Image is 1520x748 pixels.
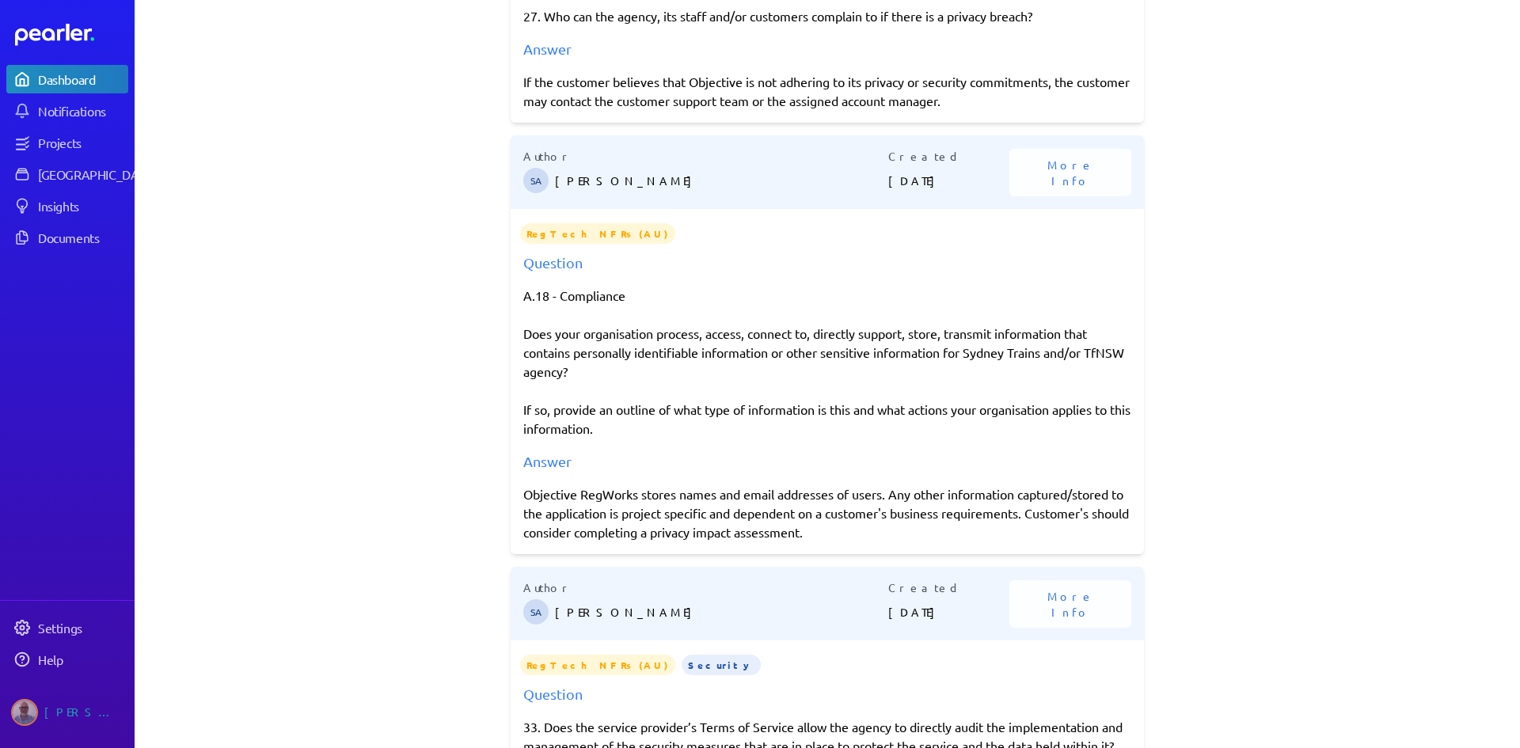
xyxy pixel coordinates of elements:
p: A.18 - Compliance Does your organisation process, access, connect to, directly support, store, tr... [523,286,1131,438]
span: Steve Ackermann [523,599,549,625]
a: Dashboard [6,65,128,93]
div: [GEOGRAPHIC_DATA] [38,166,156,182]
a: Help [6,645,128,674]
div: Projects [38,135,127,150]
div: Question [523,683,1131,704]
a: Jason Riches's photo[PERSON_NAME] [6,693,128,732]
p: [DATE] [888,596,1010,628]
p: 27. Who can the agency, its staff and/or customers complain to if there is a privacy breach? [523,6,1131,25]
div: Dashboard [38,71,127,87]
a: Settings [6,613,128,642]
div: Answer [523,450,1131,472]
div: Documents [38,230,127,245]
a: Insights [6,192,128,220]
span: More Info [1028,157,1112,188]
div: Objective RegWorks stores names and email addresses of users. Any other information captured/stor... [523,484,1131,541]
a: [GEOGRAPHIC_DATA] [6,160,128,188]
div: If the customer believes that Objective is not adhering to its privacy or security commitments, t... [523,72,1131,110]
img: Jason Riches [11,699,38,726]
div: Notifications [38,103,127,119]
div: Answer [523,38,1131,59]
span: Security [682,655,761,675]
div: Insights [38,198,127,214]
a: Notifications [6,97,128,125]
div: [PERSON_NAME] [44,699,123,726]
p: Author [523,579,888,596]
span: More Info [1028,588,1112,620]
a: Dashboard [15,24,128,46]
div: Settings [38,620,127,636]
button: More Info [1009,580,1131,628]
p: [PERSON_NAME] [555,596,888,628]
span: Steve Ackermann [523,168,549,193]
p: [PERSON_NAME] [555,165,888,196]
span: RegTech NFRs (AU) [520,655,675,675]
button: More Info [1009,149,1131,196]
span: RegTech NFRs (AU) [520,223,675,244]
div: Help [38,651,127,667]
a: Documents [6,223,128,252]
div: Question [523,252,1131,273]
p: [DATE] [888,165,1010,196]
p: Created [888,148,1010,165]
p: Author [523,148,888,165]
a: Projects [6,128,128,157]
p: Created [888,579,1010,596]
